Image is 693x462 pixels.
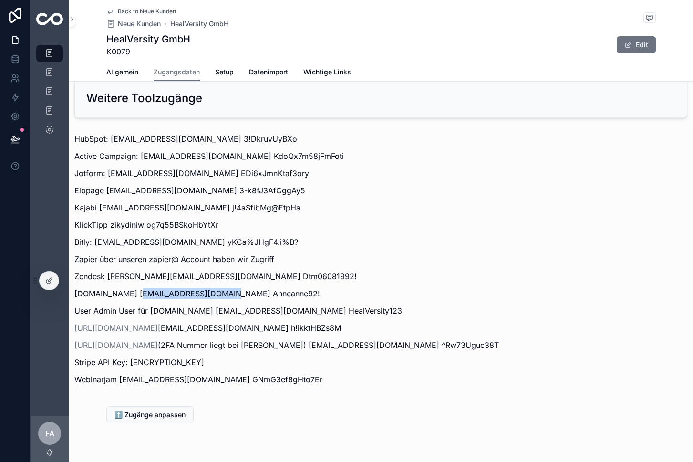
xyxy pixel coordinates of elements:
p: Elopage [EMAIL_ADDRESS][DOMAIN_NAME] 3-k8fJ3AfCggAy5 [74,185,687,196]
p: KlickTipp zikydiniw og7q55BSkoHbYtXr [74,219,687,231]
p: Jotform: [EMAIL_ADDRESS][DOMAIN_NAME] EDi6xJmnKtaf3ory [74,168,687,179]
p: User Admin User für [DOMAIN_NAME] [EMAIL_ADDRESS][DOMAIN_NAME] HealVersity123 [74,305,687,316]
p: Zendesk [PERSON_NAME][EMAIL_ADDRESS][DOMAIN_NAME] Dtm06081992! [74,271,687,282]
p: Webinarjam [EMAIL_ADDRESS][DOMAIN_NAME] GNmG3ef8gHto7Er [74,374,687,385]
span: Back to Neue Kunden [118,8,176,15]
span: FA [45,428,54,439]
img: App logo [36,13,63,25]
div: scrollable content [31,38,69,151]
p: Bitly: [EMAIL_ADDRESS][DOMAIN_NAME] yKCa%JHgF4.i%B? [74,236,687,248]
a: Zugangsdaten [154,63,200,82]
span: Zugangsdaten [154,67,200,77]
span: Allgemein [106,67,138,77]
p: (2FA Nummer liegt bei [PERSON_NAME]) [EMAIL_ADDRESS][DOMAIN_NAME] ^Rw73Uguc38T [74,339,687,351]
p: Zapier über unseren zapier@ Account haben wir Zugriff [74,253,687,265]
p: Kajabi [EMAIL_ADDRESS][DOMAIN_NAME] j!4aSfibMg@EtpHa [74,202,687,213]
a: HealVersity GmbH [170,19,228,29]
span: Setup [215,67,234,77]
button: ⬆️ Zugänge anpassen [106,406,194,423]
p: [EMAIL_ADDRESS][DOMAIN_NAME] h!ikktHBZs8M [74,322,687,334]
a: Wichtige Links [303,63,351,83]
p: Stripe API Key: [ENCRYPTION_KEY] [74,357,687,368]
span: Neue Kunden [118,19,161,29]
span: Wichtige Links [303,67,351,77]
span: K0079 [106,46,190,57]
p: HubSpot: [EMAIL_ADDRESS][DOMAIN_NAME] 3!DkruvUyBXo [74,133,687,145]
a: Datenimport [249,63,288,83]
a: Setup [215,63,234,83]
a: [URL][DOMAIN_NAME] [74,323,158,333]
a: Allgemein [106,63,138,83]
a: [URL][DOMAIN_NAME] [74,340,158,350]
button: Edit [617,36,656,53]
p: Active Campaign: [EMAIL_ADDRESS][DOMAIN_NAME] KdoQx7m58jFmFoti [74,150,687,162]
a: Neue Kunden [106,19,161,29]
h2: Weitere Toolzugänge [86,91,202,106]
span: ⬆️ Zugänge anpassen [114,410,186,420]
a: Back to Neue Kunden [106,8,176,15]
h1: HealVersity GmbH [106,32,190,46]
span: Datenimport [249,67,288,77]
p: [DOMAIN_NAME] [EMAIL_ADDRESS][DOMAIN_NAME] Anneanne92! [74,288,687,299]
